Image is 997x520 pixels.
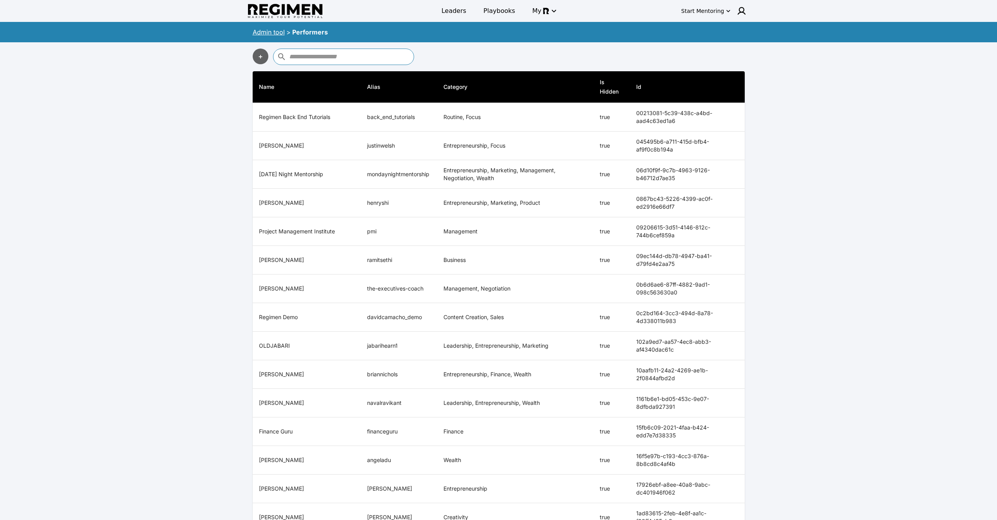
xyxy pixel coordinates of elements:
[737,6,746,16] img: user icon
[437,446,594,475] td: Wealth
[630,389,745,417] th: 1161b6e1-bd05-453c-9e07-8dfbda927391
[528,4,560,18] button: My
[437,71,594,103] th: Category
[442,6,466,16] span: Leaders
[253,189,361,217] th: [PERSON_NAME]
[630,189,745,217] th: 0867bc43-5226-4399-ac0f-ed2916e66df7
[253,160,361,189] th: [DATE] Night Mentorship
[253,217,361,246] th: Project Management Institute
[437,246,594,274] td: Business
[630,274,745,303] th: 0b6d6ae6-87ff-4882-9ad1-098c563630a0
[253,274,361,303] th: [PERSON_NAME]
[593,160,630,189] td: true
[630,360,745,389] th: 10aafb11-24a2-4269-ae1b-2f0844afbd2d
[593,246,630,274] td: true
[361,160,437,189] td: mondaynightmentorship
[253,303,361,332] th: Regimen Demo
[437,4,471,18] a: Leaders
[253,132,361,160] th: [PERSON_NAME]
[593,303,630,332] td: true
[437,389,594,417] td: Leadership, Entrepreneurship, Wealth
[361,446,437,475] td: angeladu
[437,475,594,503] td: Entrepreneurship
[630,475,745,503] th: 17926ebf-a8ee-40a8-9abc-dc401946f062
[593,332,630,360] td: true
[630,446,745,475] th: 16f5e97b-c193-4cc3-876a-8b8cd8c4af4b
[253,71,361,103] th: Name
[253,475,361,503] th: [PERSON_NAME]
[593,446,630,475] td: true
[532,6,541,16] span: My
[361,389,437,417] td: navalravikant
[593,217,630,246] td: true
[593,71,630,103] th: Is Hidden
[361,417,437,446] td: financeguru
[630,217,745,246] th: 09206615-3d51-4146-812c-744b6cef859a
[437,360,594,389] td: Entrepreneurship, Finance, Wealth
[361,332,437,360] td: jabarihearn1
[437,303,594,332] td: Content Creation, Sales
[361,475,437,503] td: [PERSON_NAME]
[630,246,745,274] th: 09ec144d-db78-4947-ba41-d79fd4e2aa75
[253,417,361,446] th: Finance Guru
[253,389,361,417] th: [PERSON_NAME]
[361,246,437,274] td: ramitsethi
[437,332,594,360] td: Leadership, Entrepreneurship, Marketing
[253,28,285,36] a: Admin tool
[361,360,437,389] td: briannichols
[680,5,732,17] button: Start Mentoring
[593,189,630,217] td: true
[483,6,515,16] span: Playbooks
[593,360,630,389] td: true
[437,103,594,132] td: Routine, Focus
[630,160,745,189] th: 06d10f9f-9c7b-4963-9126-b46712d7ae35
[593,389,630,417] td: true
[630,71,745,103] th: Id
[593,103,630,132] td: true
[253,446,361,475] th: [PERSON_NAME]
[361,217,437,246] td: pmi
[361,274,437,303] td: the-executives-coach
[253,360,361,389] th: [PERSON_NAME]
[253,49,268,64] button: +
[437,217,594,246] td: Management
[479,4,520,18] a: Playbooks
[248,4,322,18] img: Regimen logo
[630,303,745,332] th: 0c2bd164-3cc3-494d-8a78-4d338011b983
[437,189,594,217] td: Entrepreneurship, Marketing, Product
[630,132,745,160] th: 045495b6-a711-415d-bfb4-af9f0c8b194a
[630,417,745,446] th: 15fb6c09-2021-4faa-b424-edd7e7d38335
[253,332,361,360] th: OLDJABARI
[593,417,630,446] td: true
[253,103,361,132] th: Regimen Back End Tutorials
[437,132,594,160] td: Entrepreneurship, Focus
[361,189,437,217] td: henryshi
[361,71,437,103] th: Alias
[253,246,361,274] th: [PERSON_NAME]
[593,475,630,503] td: true
[286,27,291,37] div: >
[361,103,437,132] td: back_end_tutorials
[593,132,630,160] td: true
[630,332,745,360] th: 102a9ed7-aa57-4ec8-abb3-af4340dac61c
[292,27,328,37] div: Performers
[437,274,594,303] td: Management, Negotiation
[361,132,437,160] td: justinwelsh
[361,303,437,332] td: davidcamacho_demo
[681,7,724,15] div: Start Mentoring
[437,417,594,446] td: Finance
[437,160,594,189] td: Entrepreneurship, Marketing, Management, Negotiation, Wealth
[630,103,745,132] th: 00213081-5c39-438c-a4bd-aad4c63ed1a6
